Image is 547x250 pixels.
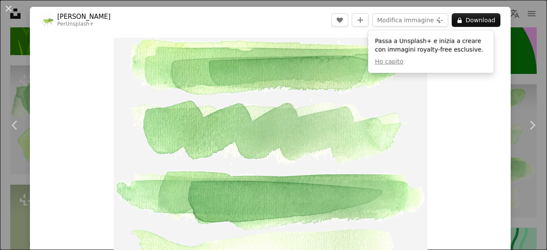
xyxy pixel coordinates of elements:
[66,21,94,27] a: Unsplash+
[368,30,494,73] div: Passa a Unsplash+ e inizia a creare con immagini royalty-free esclusive.
[57,12,111,21] a: [PERSON_NAME]
[375,58,403,66] button: Ho capito
[517,84,547,166] a: Avanti
[40,13,54,27] img: Vai al profilo di Emilia Croce
[452,13,500,27] button: Download
[372,13,448,27] button: Modifica immagine
[352,13,369,27] button: Aggiungi alla Collezione
[57,21,111,28] div: Per
[331,13,348,27] button: Mi piace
